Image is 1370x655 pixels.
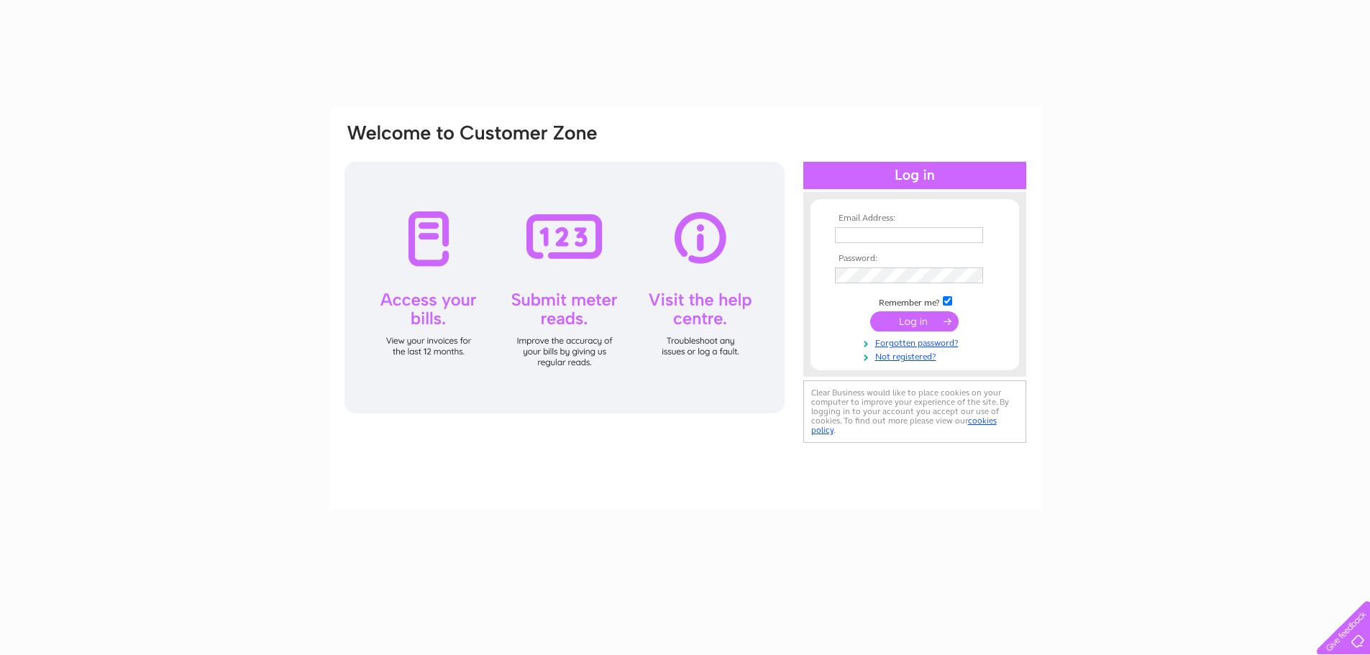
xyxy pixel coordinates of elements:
th: Email Address: [831,214,998,224]
input: Submit [870,311,959,331]
div: Clear Business would like to place cookies on your computer to improve your experience of the sit... [803,380,1026,443]
td: Remember me? [831,294,998,308]
a: cookies policy [811,416,997,435]
a: Forgotten password? [835,335,998,349]
th: Password: [831,254,998,264]
a: Not registered? [835,349,998,362]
